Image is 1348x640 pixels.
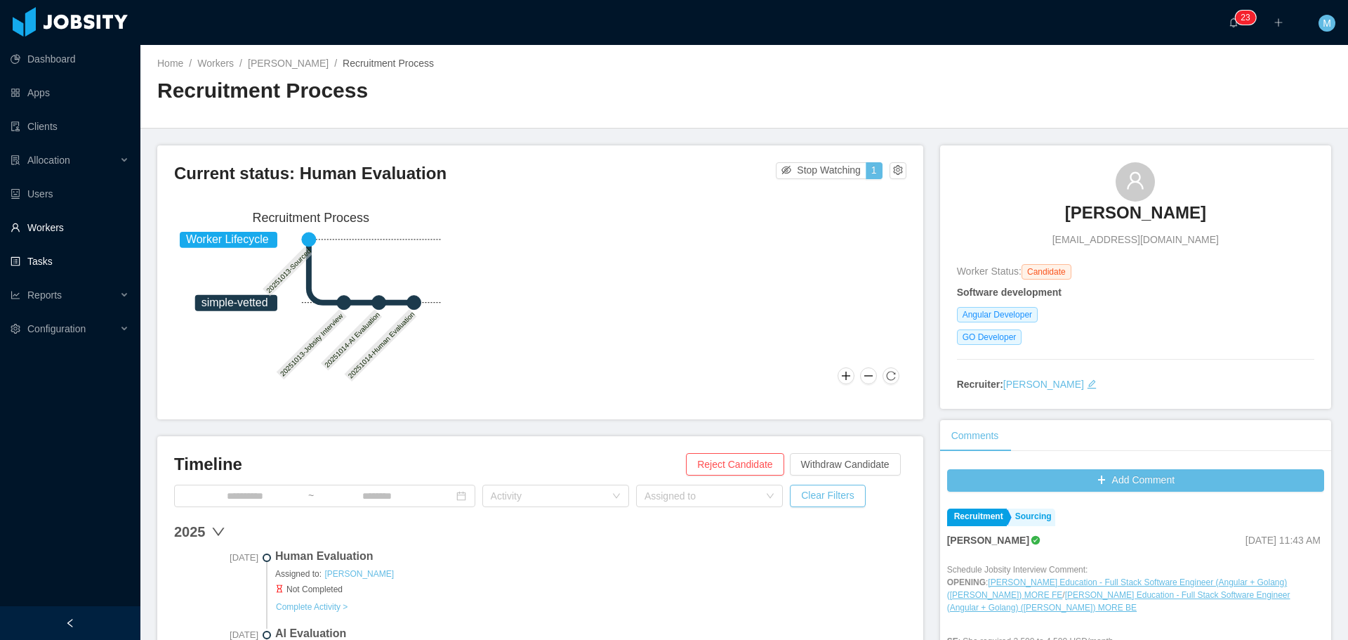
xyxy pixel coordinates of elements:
span: Assigned to: [275,568,906,580]
h3: Current status: Human Evaluation [174,162,776,185]
button: Clear Filters [790,485,865,507]
button: Withdraw Candidate [790,453,901,476]
h2: Recruitment Process [157,77,744,105]
a: Workers [197,58,234,69]
p: 2 [1241,11,1245,25]
text: 20251013-Jobsity Interview [279,312,345,378]
span: Worker Status: [957,266,1022,277]
strong: Software development [957,287,1062,298]
a: [PERSON_NAME] [324,568,395,580]
button: Zoom In [838,367,854,384]
span: [DATE] 11:43 AM [1245,535,1321,546]
span: down [211,525,225,539]
i: icon: edit [1087,379,1097,389]
tspan: Worker Lifecycle [186,233,269,245]
span: Recruitment Process [343,58,434,69]
i: icon: down [766,492,774,502]
span: Human Evaluation [275,548,906,565]
text: 20251014-Human Evaluation [347,311,416,380]
text: Recruitment Process [253,211,370,225]
a: Complete Activity > [275,601,348,612]
a: Sourcing [1008,509,1055,526]
span: Allocation [27,155,70,166]
span: GO Developer [957,329,1022,345]
button: icon: setting [890,162,906,179]
a: Home [157,58,183,69]
i: icon: plus [1274,18,1283,27]
i: icon: line-chart [11,290,20,300]
strong: Recruiter: [957,379,1003,390]
span: Reports [27,289,62,301]
div: 2025 down [174,521,906,542]
h3: Timeline [174,453,686,476]
button: Complete Activity > [275,601,348,613]
a: [PERSON_NAME] [1003,379,1084,390]
span: M [1323,15,1331,32]
span: / [189,58,192,69]
strong: OPENING [947,577,986,587]
a: icon: appstoreApps [11,79,129,107]
span: Not Completed [275,583,906,596]
a: [PERSON_NAME] [1065,202,1206,233]
button: 1 [866,162,883,179]
i: icon: bell [1229,18,1238,27]
div: Activity [491,489,605,503]
span: Candidate [1022,264,1071,280]
i: icon: solution [11,155,20,165]
button: icon: plusAdd Comment [947,469,1324,492]
a: icon: userWorkers [11,214,129,242]
span: Configuration [27,323,86,334]
p: : / [947,576,1324,614]
i: icon: setting [11,324,20,334]
button: icon: eye-invisibleStop Watching [776,162,866,179]
a: icon: pie-chartDashboard [11,45,129,73]
a: [PERSON_NAME] Education - Full Stack Software Engineer (Angular + Golang) ([PERSON_NAME]) MORE FE [947,577,1288,600]
h3: [PERSON_NAME] [1065,202,1206,224]
span: [EMAIL_ADDRESS][DOMAIN_NAME] [1052,233,1219,247]
button: Reject Candidate [686,453,784,476]
a: icon: profileTasks [11,247,129,275]
button: Zoom Out [860,367,877,384]
sup: 23 [1235,11,1255,25]
p: 3 [1245,11,1250,25]
i: icon: down [612,492,621,502]
a: Recruitment [947,509,1007,526]
span: / [334,58,337,69]
strong: [PERSON_NAME] [947,535,1029,546]
a: [PERSON_NAME] [248,58,329,69]
span: Angular Developer [957,307,1038,322]
div: Assigned to [645,489,759,503]
i: icon: hourglass [275,585,284,593]
text: 20251014-AI Evaluation [324,311,382,369]
tspan: simple-vetted [201,296,268,308]
i: icon: calendar [456,491,466,501]
span: / [239,58,242,69]
div: Comments [940,420,1010,452]
span: [DATE] [174,551,258,565]
button: Reset Zoom [883,367,899,384]
text: 20251013-Sourced [265,247,313,295]
i: icon: user [1125,171,1145,190]
a: [PERSON_NAME] Education - Full Stack Software Engineer (Angular + Golang) ([PERSON_NAME]) MORE BE [947,590,1290,613]
a: icon: robotUsers [11,180,129,208]
a: icon: auditClients [11,112,129,141]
